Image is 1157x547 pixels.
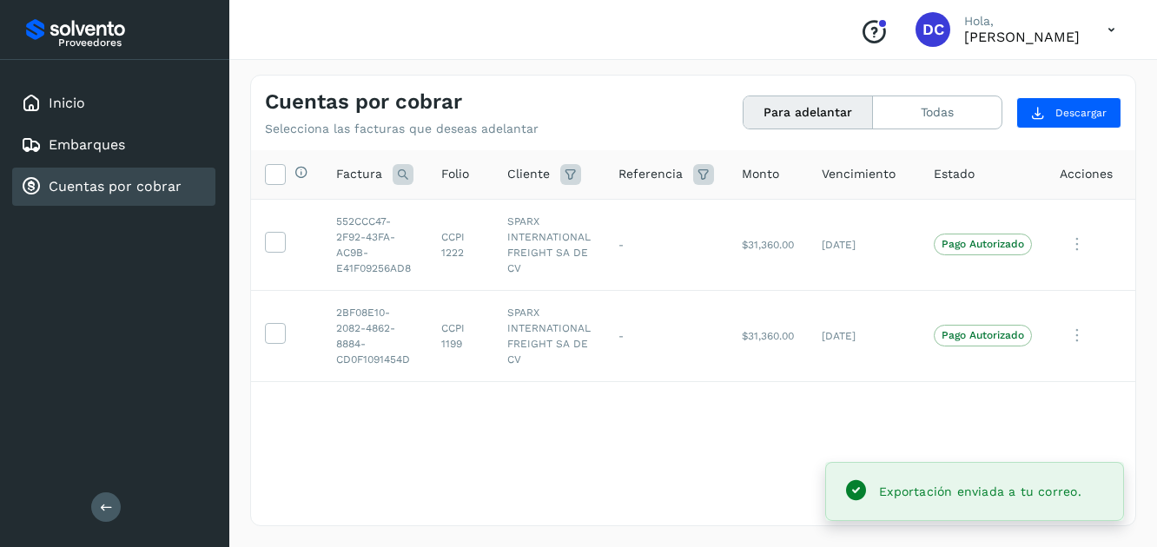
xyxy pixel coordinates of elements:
div: Cuentas por cobrar [12,168,215,206]
p: Proveedores [58,36,208,49]
a: Inicio [49,95,85,111]
td: 2BF08E10-2082-4862-8884-CD0F1091454D [322,290,427,381]
td: $31,360.00 [728,199,808,290]
p: Pago Autorizado [942,238,1024,250]
span: Vencimiento [822,165,896,183]
span: Monto [742,165,779,183]
p: Hola, [964,14,1080,29]
td: SPARX INTERNATIONAL FREIGHT SA DE CV [493,290,605,381]
div: Inicio [12,84,215,122]
div: Embarques [12,126,215,164]
span: Factura [336,165,382,183]
span: Estado [934,165,975,183]
td: CCPI 1222 [427,199,493,290]
p: Selecciona las facturas que deseas adelantar [265,122,539,136]
td: - [605,290,728,381]
td: CCPI 1199 [427,290,493,381]
span: Exportación enviada a tu correo. [879,484,1081,498]
span: Acciones [1060,165,1113,183]
button: Para adelantar [744,96,873,129]
span: Folio [441,165,469,183]
td: SPARX INTERNATIONAL FREIGHT SA DE CV [493,199,605,290]
h4: Cuentas por cobrar [265,89,462,115]
span: Cliente [507,165,550,183]
button: Todas [873,96,1002,129]
a: Embarques [49,136,125,153]
td: 552CCC47-2F92-43FA-AC9B-E41F09256AD8 [322,199,427,290]
span: Descargar [1055,105,1107,121]
button: Descargar [1016,97,1121,129]
td: [DATE] [808,199,920,290]
td: [DATE] [808,290,920,381]
p: DORIS CARDENAS PEREA [964,29,1080,45]
td: - [605,199,728,290]
td: $31,360.00 [728,290,808,381]
span: Referencia [618,165,683,183]
a: Cuentas por cobrar [49,178,182,194]
p: Pago Autorizado [942,329,1024,341]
